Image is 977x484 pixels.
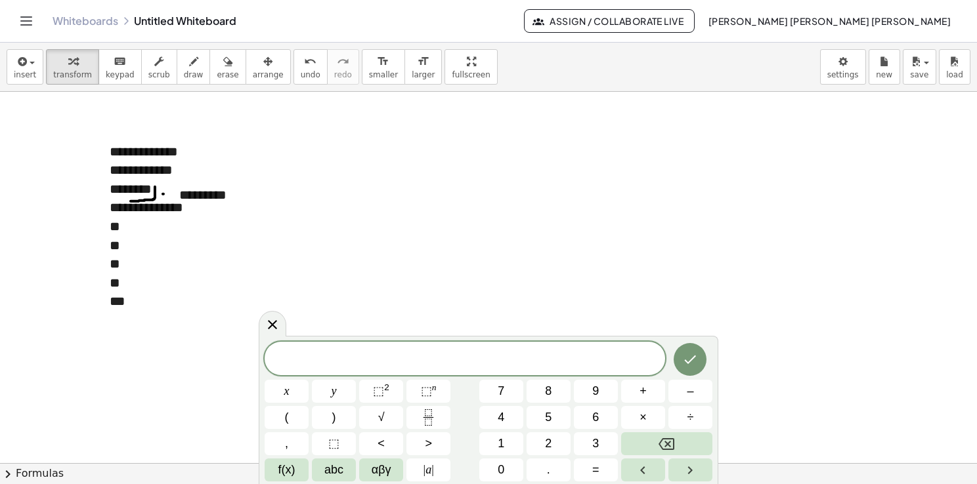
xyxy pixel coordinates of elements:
[285,435,288,453] span: ,
[412,70,435,79] span: larger
[304,54,316,70] i: undo
[53,70,92,79] span: transform
[425,435,432,453] span: >
[479,458,523,481] button: 0
[293,49,328,85] button: undoundo
[369,70,398,79] span: smaller
[946,70,963,79] span: load
[592,461,599,479] span: =
[423,463,426,476] span: |
[524,9,695,33] button: Assign / Collaborate Live
[592,382,599,400] span: 9
[668,458,712,481] button: Right arrow
[285,409,289,426] span: (
[545,435,552,453] span: 2
[592,409,599,426] span: 6
[384,382,389,392] sup: 2
[498,435,504,453] span: 1
[404,49,442,85] button: format_sizelarger
[359,432,403,455] button: Less than
[498,382,504,400] span: 7
[46,49,99,85] button: transform
[312,380,356,403] button: y
[547,461,550,479] span: .
[640,409,647,426] span: ×
[417,54,429,70] i: format_size
[687,409,694,426] span: ÷
[327,49,359,85] button: redoredo
[903,49,936,85] button: save
[377,54,389,70] i: format_size
[910,70,928,79] span: save
[869,49,900,85] button: new
[114,54,126,70] i: keyboard
[359,458,403,481] button: Greek alphabet
[106,70,135,79] span: keypad
[876,70,892,79] span: new
[668,380,712,403] button: Minus
[378,409,385,426] span: √
[535,15,684,27] span: Assign / Collaborate Live
[498,409,504,426] span: 4
[362,49,405,85] button: format_sizesmaller
[246,49,291,85] button: arrange
[301,70,320,79] span: undo
[621,380,665,403] button: Plus
[184,70,204,79] span: draw
[621,458,665,481] button: Left arrow
[592,435,599,453] span: 3
[406,380,450,403] button: Superscript
[406,458,450,481] button: Absolute value
[545,382,552,400] span: 8
[479,432,523,455] button: 1
[16,10,37,31] button: Toggle navigation
[265,432,309,455] button: ,
[98,49,142,85] button: keyboardkeypad
[332,382,337,400] span: y
[217,70,238,79] span: erase
[479,406,523,429] button: 4
[574,432,618,455] button: 3
[697,9,961,33] button: [PERSON_NAME] [PERSON_NAME] [PERSON_NAME]
[324,461,343,479] span: abc
[53,14,118,28] a: Whiteboards
[527,432,571,455] button: 2
[545,409,552,426] span: 5
[359,380,403,403] button: Squared
[406,432,450,455] button: Greater than
[527,458,571,481] button: .
[265,458,309,481] button: Functions
[820,49,866,85] button: settings
[621,406,665,429] button: Times
[708,15,951,27] span: [PERSON_NAME] [PERSON_NAME] [PERSON_NAME]
[527,380,571,403] button: 8
[253,70,284,79] span: arrange
[312,458,356,481] button: Alphabet
[406,406,450,429] button: Fraction
[432,382,437,392] sup: n
[265,406,309,429] button: (
[621,432,712,455] button: Backspace
[431,463,434,476] span: |
[827,70,859,79] span: settings
[284,382,290,400] span: x
[498,461,504,479] span: 0
[452,70,490,79] span: fullscreen
[177,49,211,85] button: draw
[265,380,309,403] button: x
[334,70,352,79] span: redo
[332,409,336,426] span: )
[373,384,384,397] span: ⬚
[372,461,391,479] span: αβγ
[574,380,618,403] button: 9
[312,432,356,455] button: Placeholder
[148,70,170,79] span: scrub
[479,380,523,403] button: 7
[527,406,571,429] button: 5
[209,49,246,85] button: erase
[574,406,618,429] button: 6
[445,49,497,85] button: fullscreen
[312,406,356,429] button: )
[574,458,618,481] button: Equals
[359,406,403,429] button: Square root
